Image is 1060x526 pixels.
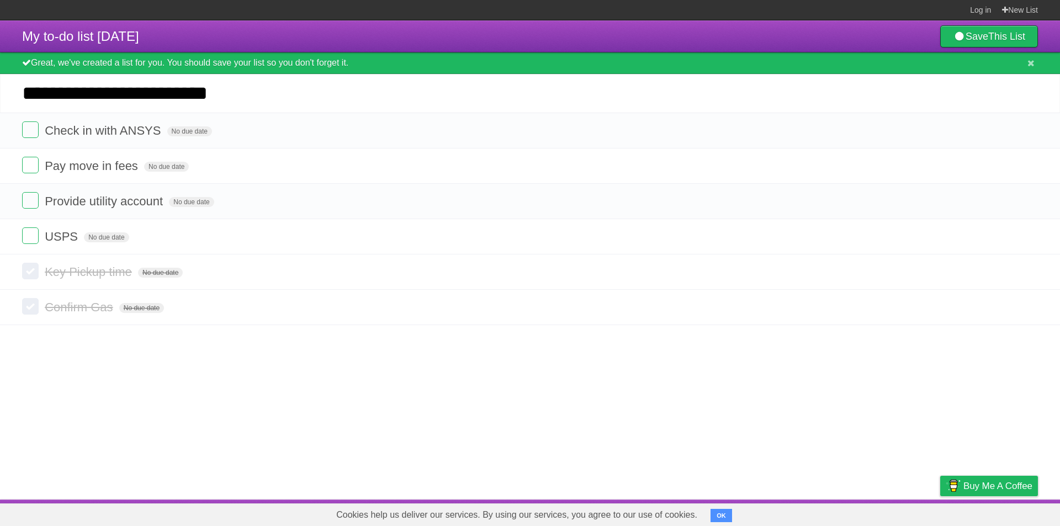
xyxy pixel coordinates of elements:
[22,192,39,209] label: Done
[22,298,39,315] label: Done
[22,263,39,279] label: Done
[793,502,817,523] a: About
[325,504,708,526] span: Cookies help us deliver our services. By using our services, you agree to our use of cookies.
[169,197,214,207] span: No due date
[119,303,164,313] span: No due date
[22,227,39,244] label: Done
[968,502,1038,523] a: Suggest a feature
[84,232,129,242] span: No due date
[830,502,875,523] a: Developers
[45,230,81,243] span: USPS
[963,476,1032,496] span: Buy me a coffee
[167,126,212,136] span: No due date
[888,502,913,523] a: Terms
[926,502,955,523] a: Privacy
[22,121,39,138] label: Done
[946,476,961,495] img: Buy me a coffee
[711,509,732,522] button: OK
[45,124,163,137] span: Check in with ANSYS
[940,476,1038,496] a: Buy me a coffee
[138,268,183,278] span: No due date
[22,157,39,173] label: Done
[940,25,1038,47] a: SaveThis List
[22,29,139,44] span: My to-do list [DATE]
[144,162,189,172] span: No due date
[45,265,135,279] span: Key Pickup time
[45,159,141,173] span: Pay move in fees
[45,300,115,314] span: Confirm Gas
[45,194,166,208] span: Provide utility account
[988,31,1025,42] b: This List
